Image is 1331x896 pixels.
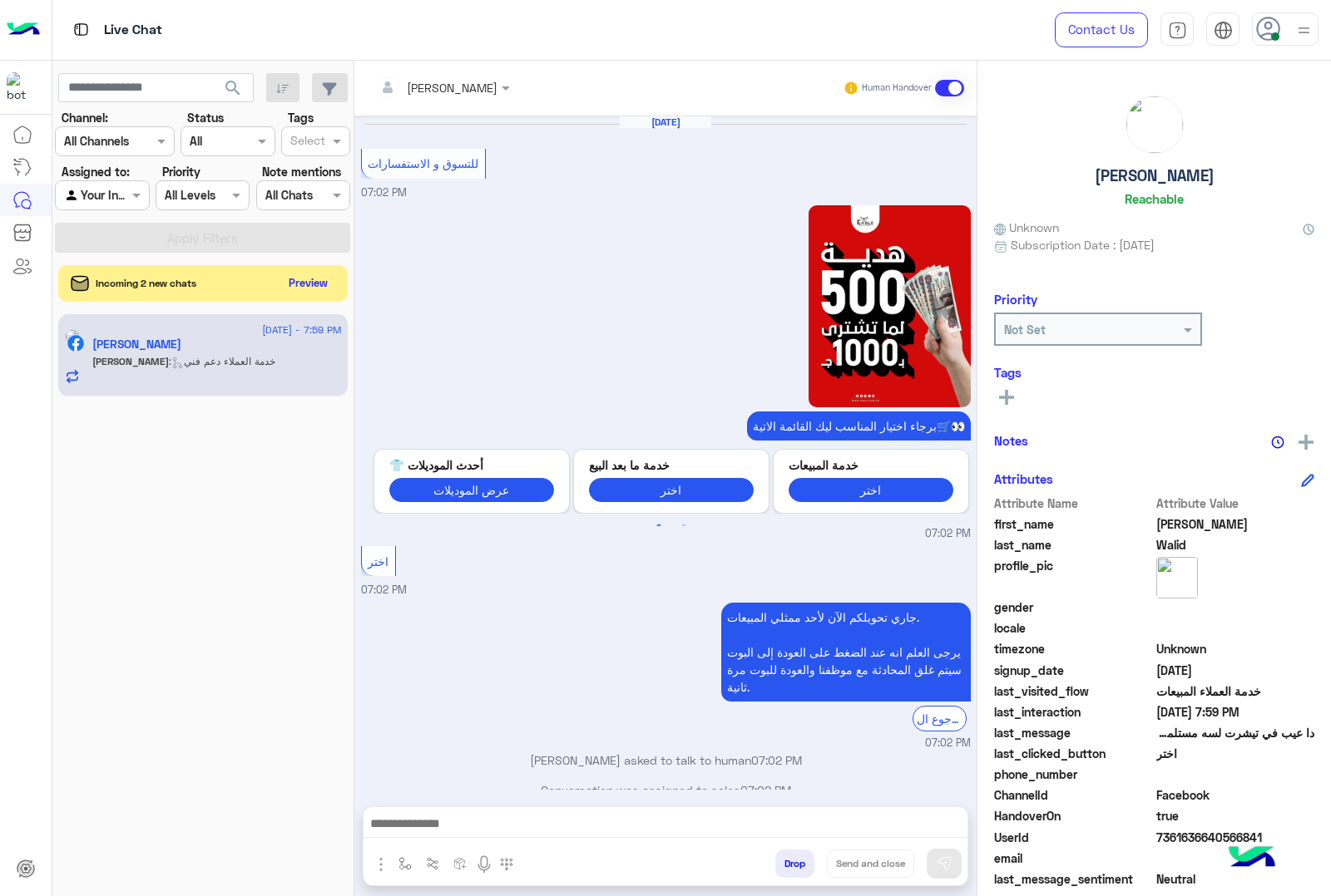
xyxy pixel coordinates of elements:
[1156,849,1315,867] span: null
[994,433,1028,448] h6: Notes
[1156,495,1315,512] span: Attribute Value
[426,857,439,870] img: Trigger scenario
[913,706,967,731] div: الرجوع ال Bot
[1299,435,1314,450] img: add
[994,662,1153,679] span: signup_date
[789,478,953,502] button: اختر
[862,81,932,95] small: Human Handover
[361,781,971,799] p: Conversation was assigned to sales
[1156,640,1315,657] span: Unknown
[1156,515,1315,533] span: Ahmed
[368,156,478,170] span: للتسوق و الاستفسارات
[1156,536,1315,554] span: Walid
[994,536,1153,554] span: last_name
[994,766,1153,783] span: phone_number
[740,783,791,797] span: 07:02 PM
[589,456,754,474] p: خدمة ما بعد البيع
[827,849,914,878] button: Send and close
[92,337,181,352] h5: Ahmed Walid
[925,526,971,542] span: 07:02 PM
[1223,830,1281,888] img: hulul-logo.png
[994,557,1153,595] span: profile_pic
[453,857,467,870] img: create order
[55,223,350,253] button: Apply Filters
[1095,166,1215,185] h5: [PERSON_NAME]
[994,870,1153,888] span: last_message_sentiment
[447,849,474,877] button: create order
[92,355,169,367] span: [PERSON_NAME]
[398,857,412,870] img: select flow
[7,12,40,47] img: Logo
[368,554,388,569] span: اختر
[994,598,1153,616] span: gender
[994,829,1153,846] span: UserId
[1126,96,1183,153] img: picture
[67,335,84,352] img: Facebook
[994,786,1153,804] span: ChannelId
[651,518,667,534] button: 1 of 2
[994,365,1314,380] h6: Tags
[392,849,419,877] button: select flow
[994,724,1153,741] span: last_message
[500,858,513,871] img: make a call
[809,205,970,407] img: V2hhdHNBcHAgSW1hZ2UgMjAyNS0wOC0yOCBhdCAxMCUyRTExJTJFMTMgQU0gKDEpLmpwZWc%3D.jpeg
[474,854,494,874] img: send voice note
[389,478,554,502] button: عرض الموديلات
[65,329,80,344] img: picture
[1156,598,1315,616] span: null
[1168,21,1187,40] img: tab
[361,583,407,596] span: 07:02 PM
[994,807,1153,825] span: HandoverOn
[262,322,341,337] span: [DATE] - 7:59 PM
[361,186,407,199] span: 07:02 PM
[62,109,108,126] label: Channel:
[187,109,224,126] label: Status
[1156,829,1315,846] span: 7361636640566841
[104,19,162,42] p: Live Chat
[419,849,447,877] button: Trigger scenario
[994,292,1037,307] h6: Priority
[994,703,1153,721] span: last_interaction
[994,515,1153,533] span: first_name
[1125,191,1184,206] h6: Reachable
[1156,807,1315,825] span: true
[282,271,335,295] button: Preview
[775,849,814,878] button: Drop
[675,518,692,534] button: 2 of 2
[7,72,37,102] img: 713415422032625
[936,855,952,872] img: send message
[1156,662,1315,679] span: 2024-09-17T07:23:52.971Z
[1156,766,1315,783] span: null
[162,163,200,180] label: Priority
[1156,703,1315,721] span: 2025-09-03T16:59:46.4045025Z
[62,163,130,180] label: Assigned to:
[1160,12,1194,47] a: tab
[169,355,275,367] span: : خدمة العملاء دعم فني
[994,471,1053,486] h6: Attributes
[589,478,754,502] button: اختر
[747,411,971,441] p: 31/8/2025, 7:02 PM
[994,495,1153,512] span: Attribute Name
[1055,12,1148,47] a: Contact Us
[789,456,953,474] p: خدمة المبيعات
[361,751,971,769] p: [PERSON_NAME] asked to talk to human
[223,78,243,98] span: search
[71,19,92,40] img: tab
[994,640,1153,657] span: timezone
[371,854,391,874] img: send attachment
[389,456,554,474] p: أحدث الموديلات 👕
[994,682,1153,700] span: last_visited_flow
[1156,619,1315,637] span: null
[288,131,325,153] div: Select
[262,163,341,180] label: Note mentions
[1271,436,1284,449] img: notes
[994,619,1153,637] span: locale
[994,849,1153,867] span: email
[994,745,1153,762] span: last_clicked_button
[994,219,1059,236] span: Unknown
[1156,682,1315,700] span: خدمة العملاء المبيعات
[620,116,711,128] h6: [DATE]
[721,603,971,702] p: 31/8/2025, 7:02 PM
[213,73,254,109] button: search
[288,109,314,126] label: Tags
